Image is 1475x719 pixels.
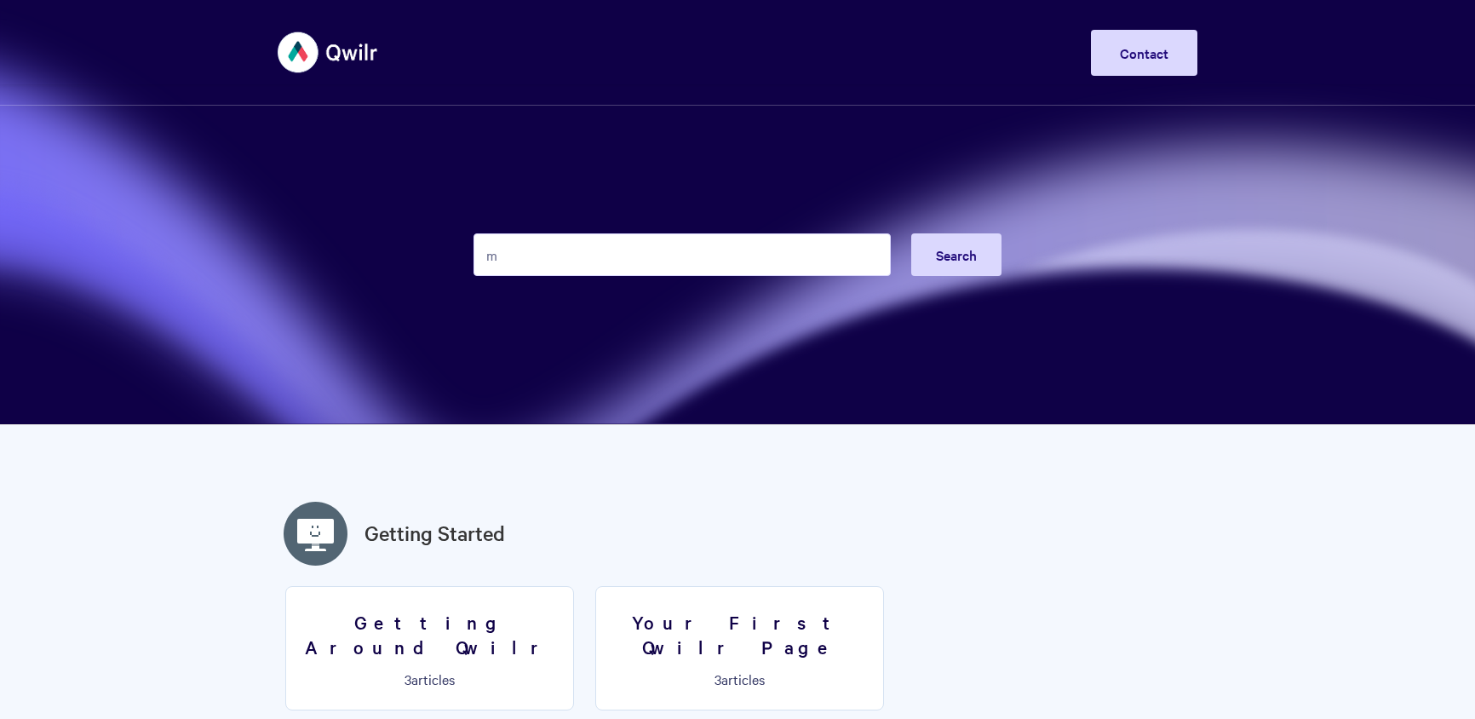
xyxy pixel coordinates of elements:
p: articles [296,671,563,687]
span: 3 [405,670,411,688]
span: 3 [715,670,721,688]
h3: Getting Around Qwilr [296,610,563,659]
h3: Your First Qwilr Page [606,610,873,659]
img: Qwilr Help Center [278,20,379,84]
span: Search [936,245,977,264]
a: Getting Started [364,518,505,549]
a: Getting Around Qwilr 3articles [285,586,574,710]
p: articles [606,671,873,687]
a: Contact [1091,30,1197,76]
button: Search [911,233,1002,276]
input: Search the knowledge base [473,233,891,276]
a: Your First Qwilr Page 3articles [595,586,884,710]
